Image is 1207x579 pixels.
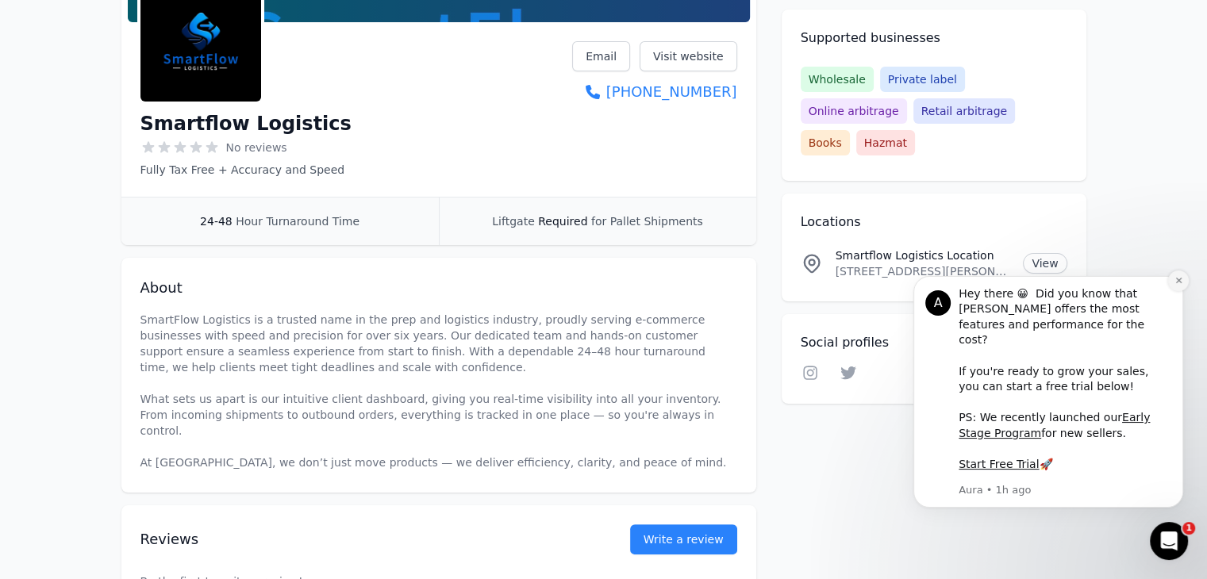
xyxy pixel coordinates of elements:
p: Fully Tax Free + Accuracy and Speed [140,162,352,178]
a: Email [572,41,630,71]
span: Hazmat [856,130,915,155]
a: [PHONE_NUMBER] [572,81,736,103]
h1: Smartflow Logistics [140,111,352,136]
span: Liftgate [492,215,534,228]
span: 1 [1182,522,1195,535]
h2: Social profiles [801,333,1067,352]
iframe: Intercom notifications message [890,268,1207,536]
p: Smartflow Logistics Location [836,247,1011,263]
span: Online arbitrage [801,98,907,124]
span: Retail arbitrage [913,98,1015,124]
span: Private label [880,67,965,92]
iframe: Intercom live chat [1150,522,1188,560]
h2: About [140,277,737,299]
span: for Pallet Shipments [591,215,703,228]
button: Write a review [630,524,737,554]
span: Required [538,215,587,228]
h2: Reviews [140,528,579,550]
span: Hour Turnaround Time [236,215,359,228]
span: No reviews [226,140,287,155]
span: Wholesale [801,67,874,92]
span: Books [801,130,850,155]
span: 24-48 [200,215,233,228]
p: SmartFlow Logistics is a trusted name in the prep and logistics industry, proudly serving e-comme... [140,312,737,470]
p: [STREET_ADDRESS][PERSON_NAME] [836,263,1011,279]
a: Visit website [640,41,737,71]
h2: Supported businesses [801,29,1067,48]
h2: Locations [801,213,1067,232]
a: View [1023,253,1067,274]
